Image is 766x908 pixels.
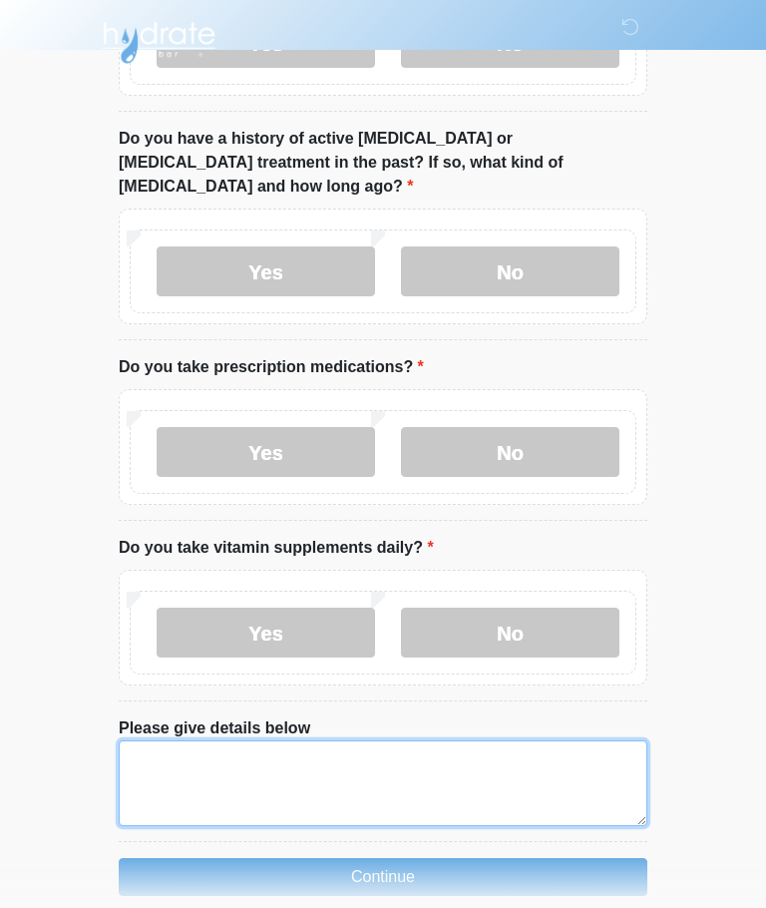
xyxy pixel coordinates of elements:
label: No [401,427,619,477]
label: No [401,608,619,658]
label: Yes [157,608,375,658]
label: Do you take prescription medications? [119,355,424,379]
label: No [401,246,619,296]
img: Hydrate IV Bar - Scottsdale Logo [99,15,218,65]
button: Continue [119,858,647,896]
label: Yes [157,246,375,296]
label: Do you have a history of active [MEDICAL_DATA] or [MEDICAL_DATA] treatment in the past? If so, wh... [119,127,647,199]
label: Yes [157,427,375,477]
label: Please give details below [119,716,310,740]
label: Do you take vitamin supplements daily? [119,536,434,560]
